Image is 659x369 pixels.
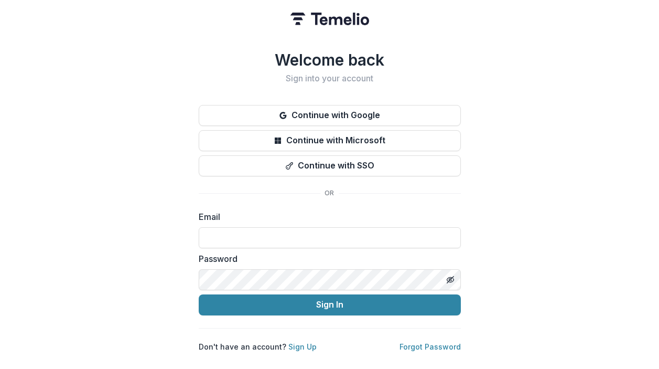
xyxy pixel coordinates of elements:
[288,342,317,351] a: Sign Up
[199,210,455,223] label: Email
[199,130,461,151] button: Continue with Microsoft
[199,155,461,176] button: Continue with SSO
[199,50,461,69] h1: Welcome back
[442,271,459,288] button: Toggle password visibility
[199,341,317,352] p: Don't have an account?
[199,105,461,126] button: Continue with Google
[399,342,461,351] a: Forgot Password
[199,73,461,83] h2: Sign into your account
[290,13,369,25] img: Temelio
[199,252,455,265] label: Password
[199,294,461,315] button: Sign In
